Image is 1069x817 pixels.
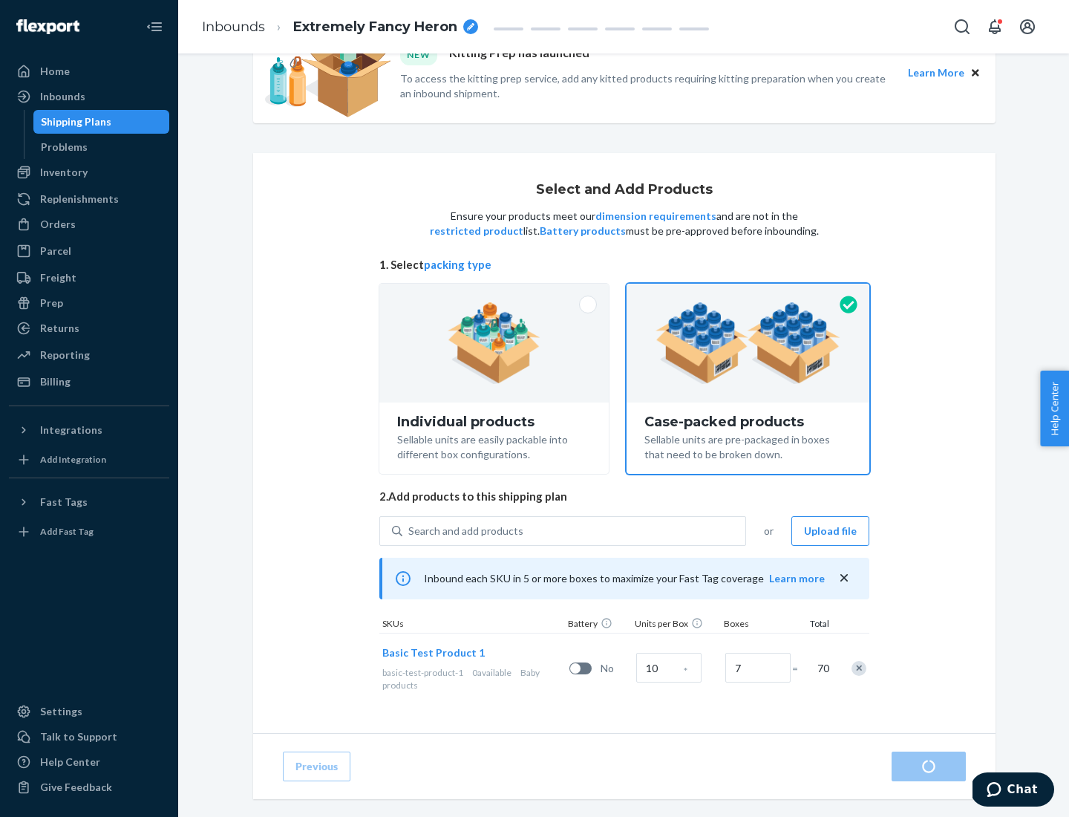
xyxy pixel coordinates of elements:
div: Replenishments [40,192,119,206]
a: Freight [9,266,169,290]
button: Learn more [769,571,825,586]
div: Billing [40,374,71,389]
div: Home [40,64,70,79]
button: Help Center [1040,371,1069,446]
div: Settings [40,704,82,719]
h1: Select and Add Products [536,183,713,198]
button: Talk to Support [9,725,169,749]
button: Fast Tags [9,490,169,514]
div: Inbounds [40,89,85,104]
div: Integrations [40,423,102,437]
img: case-pack.59cecea509d18c883b923b81aeac6d0b.png [656,302,840,384]
div: Total [795,617,832,633]
button: Upload file [791,516,869,546]
div: Talk to Support [40,729,117,744]
a: Inbounds [9,85,169,108]
span: basic-test-product-1 [382,667,463,678]
button: Open Search Box [947,12,977,42]
a: Returns [9,316,169,340]
a: Orders [9,212,169,236]
div: SKUs [379,617,565,633]
iframe: Opens a widget where you can chat to one of our agents [972,772,1054,810]
div: Baby products [382,666,563,691]
div: Case-packed products [644,414,851,429]
a: Home [9,59,169,83]
img: Flexport logo [16,19,79,34]
div: Shipping Plans [41,114,111,129]
div: Search and add products [408,524,523,538]
p: Kitting Prep has launched [449,45,589,65]
a: Problems [33,135,170,159]
a: Help Center [9,750,169,774]
div: Give Feedback [40,780,112,795]
span: 70 [814,661,829,676]
button: Battery products [540,224,626,238]
div: Help Center [40,755,100,769]
span: No [601,661,630,676]
div: Add Fast Tag [40,525,94,538]
p: Ensure your products meet our and are not in the list. must be pre-approved before inbounding. [428,209,820,238]
a: Prep [9,291,169,315]
button: packing type [424,257,491,273]
div: NEW [400,45,437,65]
div: Inbound each SKU in 5 or more boxes to maximize your Fast Tag coverage [379,558,869,599]
span: Extremely Fancy Heron [293,18,457,37]
button: close [837,570,851,586]
div: Prep [40,296,63,310]
div: Sellable units are easily packable into different box configurations. [397,429,591,462]
a: Add Fast Tag [9,520,169,544]
button: restricted product [430,224,523,238]
button: Close [967,65,984,81]
div: Boxes [721,617,795,633]
span: = [792,661,807,676]
img: individual-pack.facf35554cb0f1810c75b2bd6df2d64e.png [448,302,540,384]
div: Problems [41,140,88,154]
ol: breadcrumbs [190,5,490,49]
div: Individual products [397,414,591,429]
a: Inbounds [202,19,265,35]
a: Settings [9,700,169,723]
div: Freight [40,270,76,285]
input: Number of boxes [725,653,791,683]
a: Inventory [9,160,169,184]
span: or [764,524,774,538]
a: Replenishments [9,187,169,211]
div: Add Integration [40,453,106,466]
div: Orders [40,217,76,232]
span: 2. Add products to this shipping plan [379,489,869,504]
a: Shipping Plans [33,110,170,134]
div: Inventory [40,165,88,180]
button: Integrations [9,418,169,442]
p: To access the kitting prep service, add any kitted products requiring kitting preparation when yo... [400,71,895,101]
button: Open notifications [980,12,1010,42]
div: Remove Item [851,661,866,676]
div: Returns [40,321,79,336]
button: Close Navigation [140,12,169,42]
button: dimension requirements [595,209,716,224]
button: Previous [283,752,350,781]
a: Parcel [9,239,169,263]
a: Add Integration [9,448,169,472]
button: Open account menu [1013,12,1042,42]
span: 1. Select [379,257,869,273]
input: Case Quantity [636,653,702,683]
span: 0 available [472,667,511,678]
div: Battery [565,617,632,633]
a: Billing [9,370,169,394]
button: Give Feedback [9,775,169,799]
div: Sellable units are pre-packaged in boxes that need to be broken down. [644,429,851,462]
div: Fast Tags [40,495,88,510]
div: Units per Box [632,617,721,633]
a: Reporting [9,343,169,367]
button: Basic Test Product 1 [382,645,485,660]
div: Parcel [40,244,71,258]
div: Reporting [40,348,90,362]
button: Learn More [908,65,964,81]
span: Basic Test Product 1 [382,646,485,659]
